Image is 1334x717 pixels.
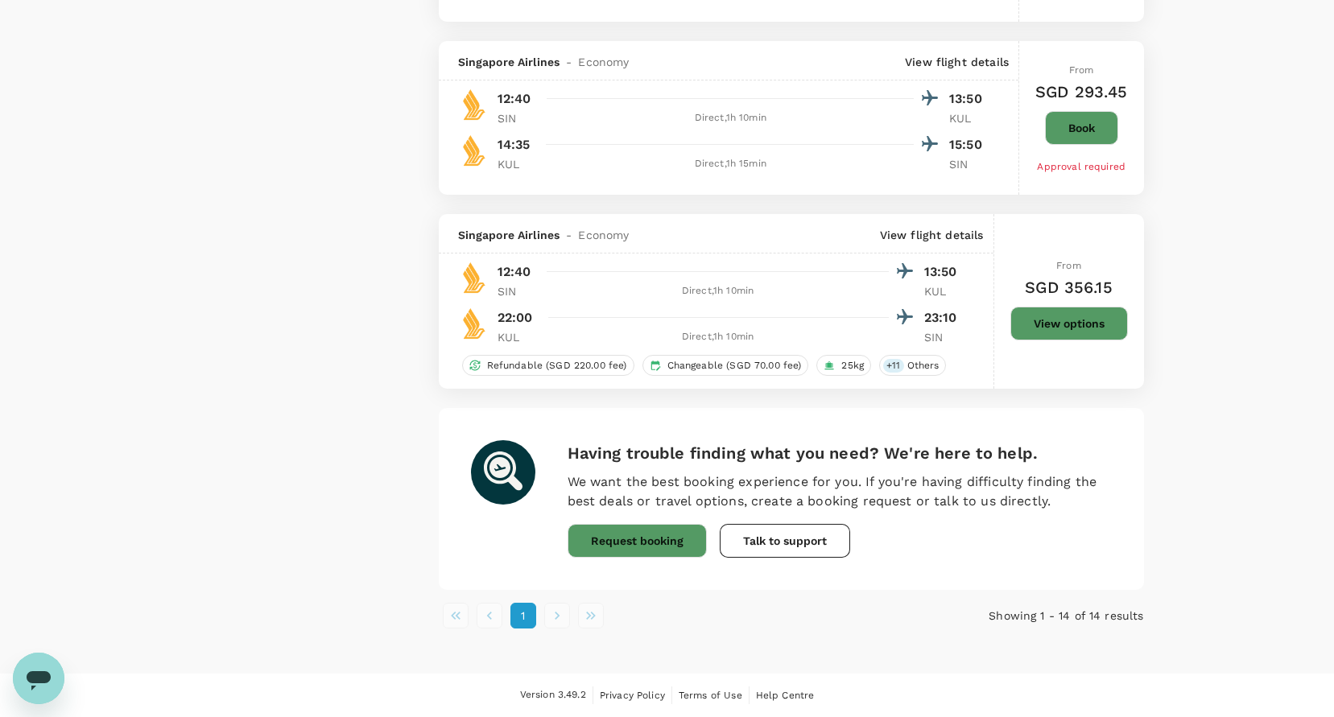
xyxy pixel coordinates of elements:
[547,110,915,126] div: Direct , 1h 10min
[1025,274,1113,300] h6: SGD 356.15
[520,687,586,703] span: Version 3.49.2
[568,440,1112,466] h6: Having trouble finding what you need? We're here to help.
[949,156,989,172] p: SIN
[560,54,578,70] span: -
[560,227,578,243] span: -
[1056,260,1081,271] span: From
[924,262,964,282] p: 13:50
[949,110,989,126] p: KUL
[458,262,490,294] img: SQ
[880,227,984,243] p: View flight details
[1037,161,1125,172] span: Approval required
[642,355,809,376] div: Changeable (SGD 70.00 fee)
[498,110,538,126] p: SIN
[568,472,1112,511] p: We want the best booking experience for you. If you're having difficulty finding the best deals o...
[879,355,946,376] div: +11Others
[458,134,490,167] img: SQ
[578,227,629,243] span: Economy
[1010,307,1128,340] button: View options
[498,308,533,328] p: 22:00
[498,156,538,172] p: KUL
[756,686,815,704] a: Help Centre
[568,524,707,558] button: Request booking
[905,54,1009,70] p: View flight details
[949,135,989,155] p: 15:50
[458,307,490,340] img: SQ
[679,690,742,701] span: Terms of Use
[458,227,560,243] span: Singapore Airlines
[909,608,1144,624] p: Showing 1 - 14 of 14 results
[1045,111,1118,145] button: Book
[720,524,850,558] button: Talk to support
[756,690,815,701] span: Help Centre
[510,603,536,628] button: page 1
[835,359,870,373] span: 25kg
[1035,79,1128,105] h6: SGD 293.45
[498,329,538,345] p: KUL
[498,262,531,282] p: 12:40
[883,359,903,373] span: + 11
[547,283,889,299] div: Direct , 1h 10min
[949,89,989,109] p: 13:50
[547,329,889,345] div: Direct , 1h 10min
[600,686,665,704] a: Privacy Policy
[481,359,634,373] span: Refundable (SGD 220.00 fee)
[439,603,909,628] nav: pagination navigation
[924,283,964,299] p: KUL
[924,308,964,328] p: 23:10
[679,686,742,704] a: Terms of Use
[901,359,946,373] span: Others
[498,135,531,155] p: 14:35
[600,690,665,701] span: Privacy Policy
[547,156,915,172] div: Direct , 1h 15min
[1069,64,1094,76] span: From
[661,359,808,373] span: Changeable (SGD 70.00 fee)
[498,89,531,109] p: 12:40
[498,283,538,299] p: SIN
[458,54,560,70] span: Singapore Airlines
[924,329,964,345] p: SIN
[13,653,64,704] iframe: Button to launch messaging window
[816,355,871,376] div: 25kg
[578,54,629,70] span: Economy
[458,89,490,121] img: SQ
[462,355,634,376] div: Refundable (SGD 220.00 fee)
